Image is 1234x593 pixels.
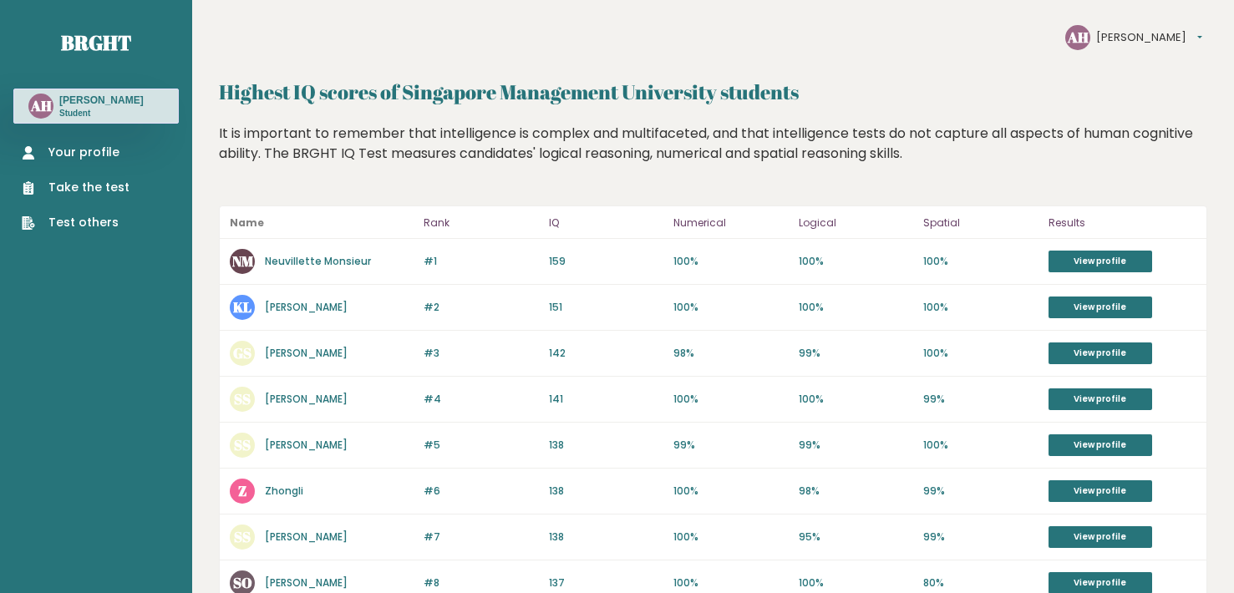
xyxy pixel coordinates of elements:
p: #1 [424,254,539,269]
a: [PERSON_NAME] [265,346,348,360]
p: 138 [549,530,664,545]
a: View profile [1049,251,1152,272]
p: 100% [923,438,1038,453]
p: 159 [549,254,664,269]
p: Student [59,108,144,119]
text: Z [238,481,246,500]
p: 99% [923,392,1038,407]
p: 100% [923,346,1038,361]
text: AH [1067,28,1089,47]
p: 138 [549,438,664,453]
text: SS [234,527,251,546]
p: 98% [799,484,914,499]
text: SS [234,435,251,454]
p: 100% [673,530,789,545]
a: [PERSON_NAME] [265,575,348,590]
text: SO [233,573,252,592]
text: GS [233,343,251,362]
a: [PERSON_NAME] [265,438,348,452]
a: [PERSON_NAME] [265,392,348,406]
text: NM [232,251,254,271]
a: View profile [1049,388,1152,410]
p: #5 [424,438,539,453]
p: Results [1049,213,1196,233]
p: 141 [549,392,664,407]
a: Take the test [22,179,129,196]
p: Rank [424,213,539,233]
p: 100% [673,392,789,407]
p: #6 [424,484,539,499]
p: 100% [799,300,914,315]
p: 98% [673,346,789,361]
h2: Highest IQ scores of Singapore Management University students [219,77,1207,107]
text: SS [234,389,251,408]
a: Test others [22,214,129,231]
button: [PERSON_NAME] [1096,29,1202,46]
p: #8 [424,575,539,590]
p: 142 [549,346,664,361]
h3: [PERSON_NAME] [59,94,144,107]
p: 99% [673,438,789,453]
b: Name [230,215,264,230]
p: 80% [923,575,1038,590]
p: 99% [923,530,1038,545]
p: 100% [799,254,914,269]
p: 100% [673,484,789,499]
p: Spatial [923,213,1038,233]
a: View profile [1049,342,1152,364]
p: 151 [549,300,664,315]
p: 137 [549,575,664,590]
p: 100% [799,392,914,407]
a: [PERSON_NAME] [265,530,348,544]
p: 100% [673,254,789,269]
div: It is important to remember that intelligence is complex and multifaceted, and that intelligence ... [219,124,1207,189]
p: 100% [923,300,1038,315]
a: Zhongli [265,484,303,498]
p: 100% [673,300,789,315]
a: Neuvillette Monsieur [265,254,371,268]
p: 99% [799,438,914,453]
a: View profile [1049,526,1152,548]
p: 138 [549,484,664,499]
a: Your profile [22,144,129,161]
p: #2 [424,300,539,315]
p: Numerical [673,213,789,233]
text: AH [30,96,52,115]
p: #7 [424,530,539,545]
p: 95% [799,530,914,545]
a: View profile [1049,480,1152,502]
p: 100% [923,254,1038,269]
a: Brght [61,29,131,56]
a: View profile [1049,434,1152,456]
p: #4 [424,392,539,407]
text: KL [233,297,251,317]
p: IQ [549,213,664,233]
p: #3 [424,346,539,361]
p: 100% [799,575,914,590]
a: [PERSON_NAME] [265,300,348,314]
p: Logical [799,213,914,233]
p: 100% [673,575,789,590]
a: View profile [1049,296,1152,318]
p: 99% [923,484,1038,499]
p: 99% [799,346,914,361]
